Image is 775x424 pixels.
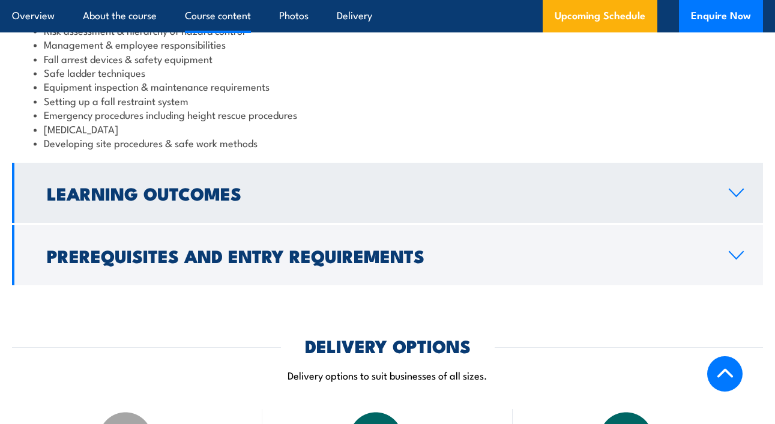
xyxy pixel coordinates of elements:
li: Developing site procedures & safe work methods [34,136,741,150]
li: Emergency procedures including height rescue procedures [34,108,741,121]
p: Delivery options to suit businesses of all sizes. [12,368,763,382]
li: Safe ladder techniques [34,65,741,79]
li: Fall arrest devices & safety equipment [34,52,741,65]
h2: Prerequisites and Entry Requirements [47,247,710,263]
li: Setting up a fall restraint system [34,94,741,108]
a: Learning Outcomes [12,163,763,223]
a: Prerequisites and Entry Requirements [12,225,763,285]
li: Equipment inspection & maintenance requirements [34,79,741,93]
h2: Learning Outcomes [47,185,710,201]
li: [MEDICAL_DATA] [34,122,741,136]
li: Management & employee responsibilities [34,37,741,51]
h2: DELIVERY OPTIONS [305,338,471,353]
